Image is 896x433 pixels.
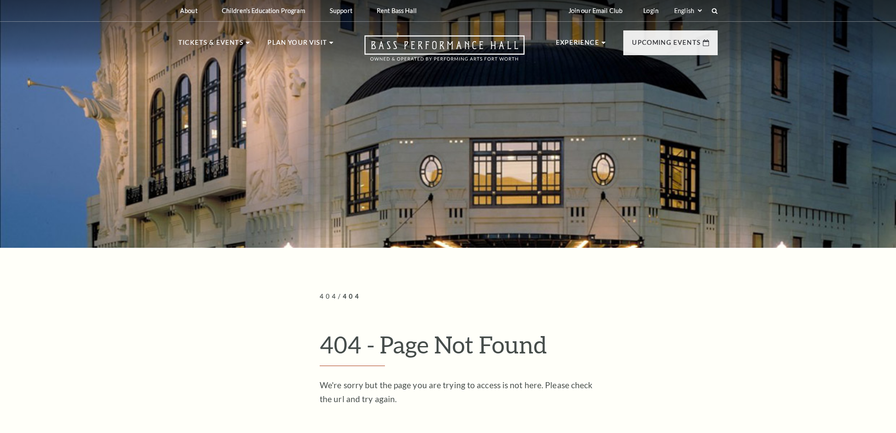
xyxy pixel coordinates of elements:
h1: 404 - Page Not Found [320,330,718,366]
p: Tickets & Events [178,37,244,53]
p: About [180,7,197,14]
select: Select: [672,7,703,15]
p: Support [330,7,352,14]
p: Children's Education Program [222,7,305,14]
p: / [320,291,718,302]
p: We're sorry but the page you are trying to access is not here. Please check the url and try again. [320,378,602,406]
p: Plan Your Visit [267,37,327,53]
span: 404 [343,293,361,300]
p: Upcoming Events [632,37,701,53]
p: Rent Bass Hall [377,7,417,14]
span: 404 [320,293,338,300]
p: Experience [556,37,599,53]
